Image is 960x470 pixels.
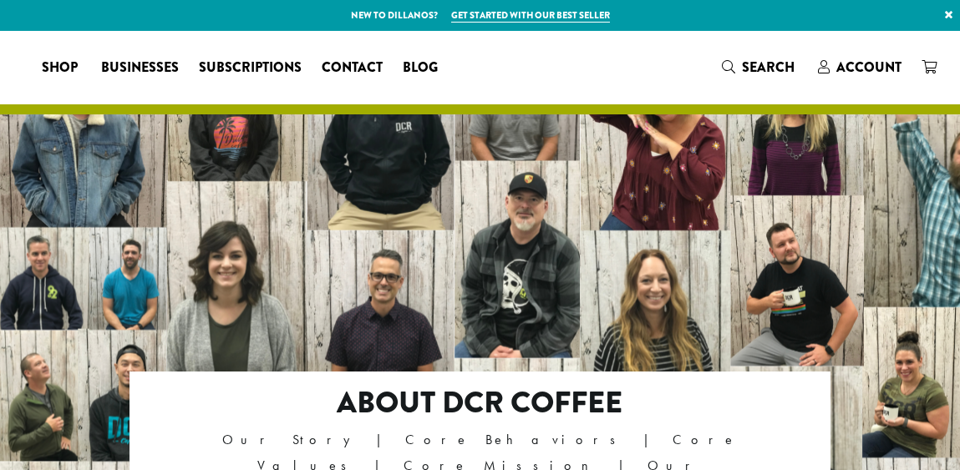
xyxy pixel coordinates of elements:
span: Search [742,58,795,77]
h2: About DCR Coffee [199,385,761,421]
span: Contact [322,58,383,78]
span: Businesses [101,58,179,78]
span: Shop [42,58,78,78]
span: Account [836,58,902,77]
span: Blog [403,58,438,78]
span: Subscriptions [199,58,302,78]
a: Shop [32,54,91,81]
a: Search [712,53,808,81]
a: Get started with our best seller [451,8,610,23]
